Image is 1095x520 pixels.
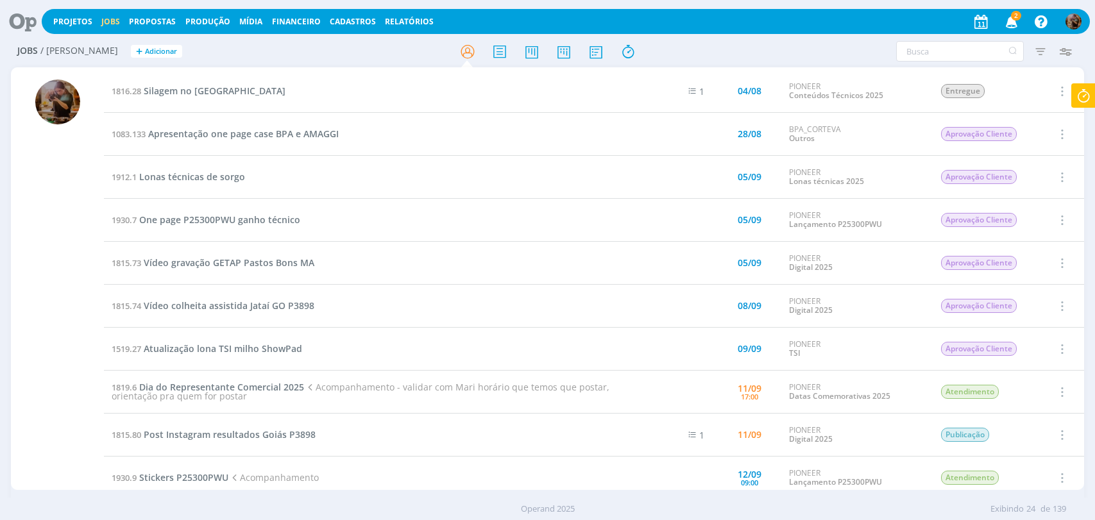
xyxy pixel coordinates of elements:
[112,300,141,312] span: 1815.74
[182,17,234,27] button: Produção
[112,128,339,140] a: 1083.133Apresentação one page case BPA e AMAGGI
[738,470,761,479] div: 12/09
[789,469,921,487] div: PIONEER
[789,433,833,444] a: Digital 2025
[112,214,300,226] a: 1930.7One page P25300PWU ganho técnico
[381,17,437,27] button: Relatórios
[789,383,921,401] div: PIONEER
[139,171,245,183] span: Lonas técnicas de sorgo
[741,479,758,486] div: 09:00
[738,384,761,393] div: 11/09
[112,85,285,97] a: 1816.28Silagem no [GEOGRAPHIC_DATA]
[789,476,882,487] a: Lançamento P25300PWU
[112,128,146,140] span: 1083.133
[789,211,921,230] div: PIONEER
[941,471,999,485] span: Atendimento
[272,16,321,27] a: Financeiro
[1065,13,1082,29] img: A
[990,503,1024,516] span: Exibindo
[139,381,304,393] span: Dia do Representante Comercial 2025
[789,262,833,273] a: Digital 2025
[139,214,300,226] span: One page P25300PWU ganho técnico
[738,301,761,310] div: 08/09
[112,256,314,269] a: 1815.73Vídeo gravação GETAP Pastos Bons MA
[789,305,833,315] a: Digital 2025
[112,381,304,393] a: 1819.6Dia do Representante Comercial 2025
[112,85,141,97] span: 1816.28
[125,17,180,27] button: Propostas
[789,82,921,101] div: PIONEER
[789,254,921,273] div: PIONEER
[789,168,921,187] div: PIONEER
[941,84,985,98] span: Entregue
[385,16,434,27] a: Relatórios
[112,428,316,440] a: 1815.80Post Instagram resultados Goiás P3898
[139,471,228,483] span: Stickers P25300PWU
[185,16,230,27] a: Produção
[738,87,761,96] div: 04/08
[131,45,182,58] button: +Adicionar
[112,257,141,269] span: 1815.73
[941,385,999,399] span: Atendimento
[1053,503,1066,516] span: 139
[144,85,285,97] span: Silagem no [GEOGRAPHIC_DATA]
[738,344,761,353] div: 09/09
[789,90,883,101] a: Conteúdos Técnicos 2025
[112,343,141,355] span: 1519.27
[741,393,758,400] div: 17:00
[738,258,761,267] div: 05/09
[789,219,882,230] a: Lançamento P25300PWU
[941,342,1017,356] span: Aprovação Cliente
[789,426,921,444] div: PIONEER
[789,176,864,187] a: Lonas técnicas 2025
[941,127,1017,141] span: Aprovação Cliente
[228,471,319,483] span: Acompanhamento
[112,214,137,226] span: 1930.7
[738,430,761,439] div: 11/09
[144,342,302,355] span: Atualização lona TSI milho ShowPad
[941,256,1017,270] span: Aprovação Cliente
[112,171,245,183] a: 1912.1Lonas técnicas de sorgo
[789,348,801,358] a: TSI
[1011,11,1021,21] span: 2
[738,215,761,224] div: 05/09
[789,133,815,144] a: Outros
[1040,503,1050,516] span: de
[789,390,890,401] a: Datas Comemorativas 2025
[112,342,302,355] a: 1519.27Atualização lona TSI milho ShowPad
[101,16,120,27] a: Jobs
[997,10,1024,33] button: 2
[896,41,1024,62] input: Busca
[239,16,262,27] a: Mídia
[789,340,921,358] div: PIONEER
[789,125,921,144] div: BPA_CORTEVA
[112,381,609,402] span: Acompanhamento - validar com Mari horário que temos que postar, orientação pra quem for postar
[129,16,176,27] span: Propostas
[330,16,376,27] span: Cadastros
[941,213,1017,227] span: Aprovação Cliente
[941,299,1017,313] span: Aprovação Cliente
[1065,10,1082,33] button: A
[112,299,314,312] a: 1815.74Vídeo colheita assistida Jataí GO P3898
[144,299,314,312] span: Vídeo colheita assistida Jataí GO P3898
[789,297,921,315] div: PIONEER
[326,17,380,27] button: Cadastros
[148,128,339,140] span: Apresentação one page case BPA e AMAGGI
[235,17,266,27] button: Mídia
[98,17,124,27] button: Jobs
[738,172,761,181] div: 05/09
[699,429,704,441] span: 1
[112,382,137,393] span: 1819.6
[941,428,989,442] span: Publicação
[112,171,137,183] span: 1912.1
[144,256,314,269] span: Vídeo gravação GETAP Pastos Bons MA
[112,429,141,440] span: 1815.80
[112,471,228,483] a: 1930.9Stickers P25300PWU
[1026,503,1035,516] span: 24
[53,16,92,27] a: Projetos
[112,472,137,483] span: 1930.9
[145,47,177,56] span: Adicionar
[941,170,1017,184] span: Aprovação Cliente
[738,130,761,138] div: 28/08
[17,46,38,56] span: Jobs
